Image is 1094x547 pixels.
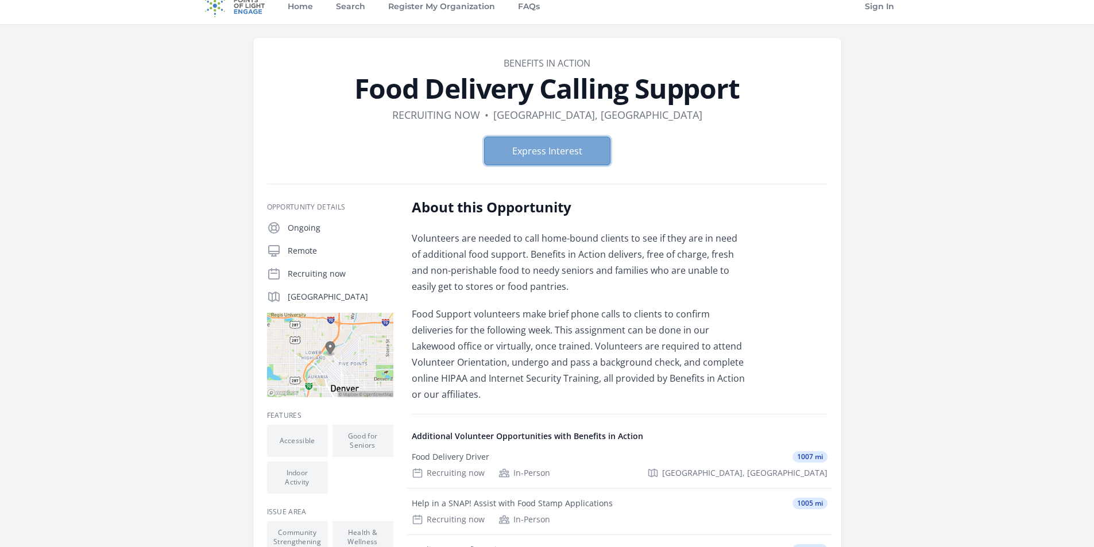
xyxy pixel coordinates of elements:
[484,137,610,165] button: Express Interest
[793,498,828,509] span: 1005 mi
[412,430,828,442] h4: Additional Volunteer Opportunities with Benefits in Action
[288,268,393,280] p: Recruiting now
[288,222,393,234] p: Ongoing
[407,442,832,488] a: Food Delivery Driver 1007 mi Recruiting now In-Person [GEOGRAPHIC_DATA], [GEOGRAPHIC_DATA]
[407,488,832,534] a: Help in a SNAP! Assist with Food Stamp Applications 1005 mi Recruiting now In-Person
[412,306,748,402] p: Food Support volunteers make brief phone calls to clients to confirm deliveries for the following...
[288,291,393,302] p: [GEOGRAPHIC_DATA]
[412,514,485,525] div: Recruiting now
[267,411,393,420] h3: Features
[412,230,748,294] p: Volunteers are needed to call home-bound clients to see if they are in need of additional food su...
[267,425,328,457] li: Accessible
[288,245,393,257] p: Remote
[267,75,828,102] h1: Food Delivery Calling Support
[412,451,489,463] div: Food Delivery Driver
[412,198,748,216] h2: About this Opportunity
[267,507,393,517] h3: Issue area
[485,107,489,123] div: •
[392,107,480,123] dd: Recruiting now
[498,467,550,479] div: In-Person
[267,313,393,397] img: Map
[267,461,328,494] li: Indoor Activity
[493,107,702,123] dd: [GEOGRAPHIC_DATA], [GEOGRAPHIC_DATA]
[504,57,590,69] a: Benefits in Action
[662,467,828,479] span: [GEOGRAPHIC_DATA], [GEOGRAPHIC_DATA]
[793,451,828,463] span: 1007 mi
[333,425,393,457] li: Good for Seniors
[412,498,613,509] div: Help in a SNAP! Assist with Food Stamp Applications
[412,467,485,479] div: Recruiting now
[498,514,550,525] div: In-Person
[267,203,393,212] h3: Opportunity Details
